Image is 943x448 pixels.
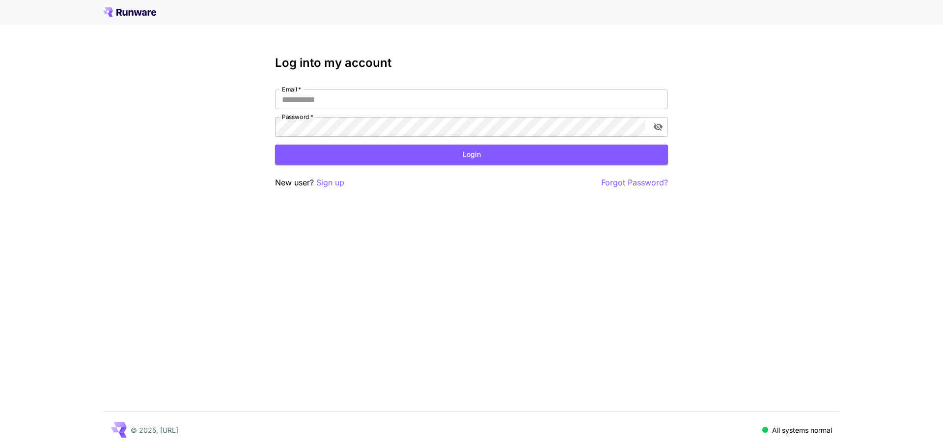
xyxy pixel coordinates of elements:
[275,177,344,189] p: New user?
[282,113,313,121] label: Password
[275,145,668,165] button: Login
[275,56,668,70] h3: Log into my account
[649,118,667,136] button: toggle password visibility
[772,425,832,435] p: All systems normal
[601,177,668,189] button: Forgot Password?
[131,425,178,435] p: © 2025, [URL]
[282,85,301,93] label: Email
[316,177,344,189] button: Sign up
